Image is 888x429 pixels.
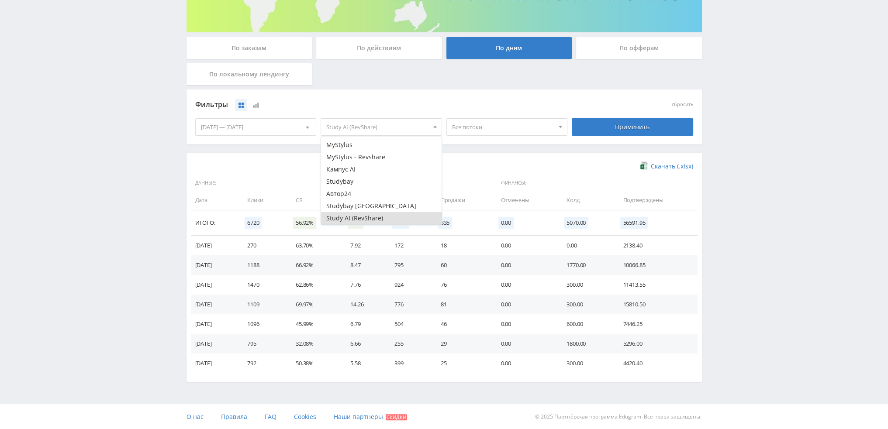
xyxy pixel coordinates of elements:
[452,119,554,135] span: Все потоки
[191,255,238,275] td: [DATE]
[494,176,695,191] span: Финансы:
[386,314,432,334] td: 504
[238,275,287,295] td: 1470
[432,314,492,334] td: 46
[195,98,568,111] div: Фильтры
[558,255,614,275] td: 1770.00
[498,217,514,229] span: 0.00
[187,37,312,59] div: По заказам
[386,295,432,314] td: 776
[432,255,492,275] td: 60
[386,353,432,373] td: 399
[558,353,614,373] td: 300.00
[187,412,204,421] span: О нас
[321,151,442,163] button: MyStylus - Revshare
[294,412,316,421] span: Cookies
[558,295,614,314] td: 300.00
[293,217,316,229] span: 56.92%
[221,412,247,421] span: Правила
[492,334,558,353] td: 0.00
[614,314,697,334] td: 7446.25
[287,295,342,314] td: 69.97%
[614,190,697,210] td: Подтверждены
[432,275,492,295] td: 76
[614,295,697,314] td: 15810.50
[432,236,492,255] td: 18
[558,275,614,295] td: 300.00
[386,255,432,275] td: 795
[558,190,614,210] td: Холд
[342,353,386,373] td: 5.58
[620,217,648,229] span: 56591.95
[287,255,342,275] td: 66.92%
[265,412,276,421] span: FAQ
[191,236,238,255] td: [DATE]
[187,63,312,85] div: По локальному лендингу
[572,118,693,136] div: Применить
[492,353,558,373] td: 0.00
[558,314,614,334] td: 600.00
[342,255,386,275] td: 8.47
[238,236,287,255] td: 270
[432,190,492,210] td: Продажи
[321,200,442,212] button: Studybay [GEOGRAPHIC_DATA]
[558,236,614,255] td: 0.00
[287,190,342,210] td: CR
[191,190,238,210] td: Дата
[386,236,432,255] td: 172
[191,295,238,314] td: [DATE]
[564,217,588,229] span: 5070.00
[614,255,697,275] td: 10066.85
[287,236,342,255] td: 63.70%
[321,212,442,224] button: Study AI (RevShare)
[342,314,386,334] td: 6.79
[432,295,492,314] td: 81
[238,295,287,314] td: 1109
[342,295,386,314] td: 14.26
[238,353,287,373] td: 792
[432,334,492,353] td: 29
[334,412,383,421] span: Наши партнеры
[386,334,432,353] td: 255
[191,210,238,236] td: Итого:
[492,190,558,210] td: Отменены
[576,37,702,59] div: По офферам
[492,275,558,295] td: 0.00
[640,161,648,170] img: xlsx
[492,255,558,275] td: 0.00
[386,414,407,420] span: Скидки
[191,334,238,353] td: [DATE]
[321,139,442,151] button: MyStylus
[558,334,614,353] td: 1800.00
[238,255,287,275] td: 1188
[238,314,287,334] td: 1096
[651,163,693,170] span: Скачать (.xlsx)
[245,217,262,229] span: 6720
[492,314,558,334] td: 0.00
[191,176,384,191] span: Данные:
[432,353,492,373] td: 25
[640,162,693,171] a: Скачать (.xlsx)
[238,334,287,353] td: 795
[191,353,238,373] td: [DATE]
[446,37,572,59] div: По дням
[287,314,342,334] td: 45.99%
[492,295,558,314] td: 0.00
[191,275,238,295] td: [DATE]
[321,175,442,188] button: Studybay
[196,119,316,135] div: [DATE] — [DATE]
[492,236,558,255] td: 0.00
[321,188,442,200] button: Автор24
[326,119,428,135] span: Study AI (RevShare)
[238,190,287,210] td: Клики
[191,314,238,334] td: [DATE]
[438,217,453,229] span: 335
[316,37,442,59] div: По действиям
[386,275,432,295] td: 924
[287,334,342,353] td: 32.08%
[321,163,442,175] button: Кампус AI
[342,236,386,255] td: 7.92
[287,275,342,295] td: 62.86%
[342,275,386,295] td: 7.76
[342,334,386,353] td: 6.66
